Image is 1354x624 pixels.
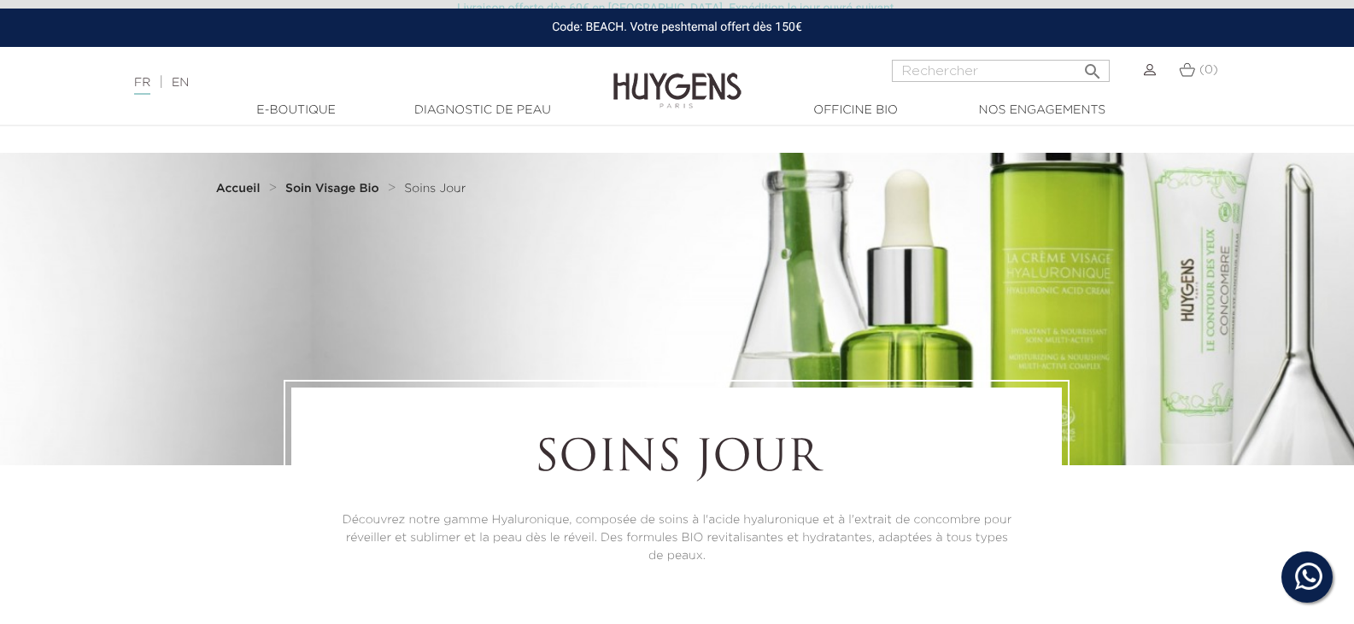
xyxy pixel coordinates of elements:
[285,183,379,195] strong: Soin Visage Bio
[397,102,568,120] a: Diagnostic de peau
[404,183,466,195] span: Soins Jour
[211,102,382,120] a: E-Boutique
[1082,56,1103,77] i: 
[126,73,551,93] div: |
[338,434,1015,486] h1: Soins Jour
[285,182,384,195] a: Soin Visage Bio
[404,182,466,195] a: Soins Jour
[613,45,741,111] img: Huygens
[771,102,941,120] a: Officine Bio
[892,60,1110,82] input: Rechercher
[216,183,261,195] strong: Accueil
[957,102,1128,120] a: Nos engagements
[172,77,189,89] a: EN
[134,77,150,95] a: FR
[1077,55,1108,78] button: 
[338,511,1015,565] p: Découvrez notre gamme Hyaluronique, composée de soins à l'acide hyaluronique et à l'extrait de co...
[1199,64,1218,76] span: (0)
[216,182,264,195] a: Accueil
